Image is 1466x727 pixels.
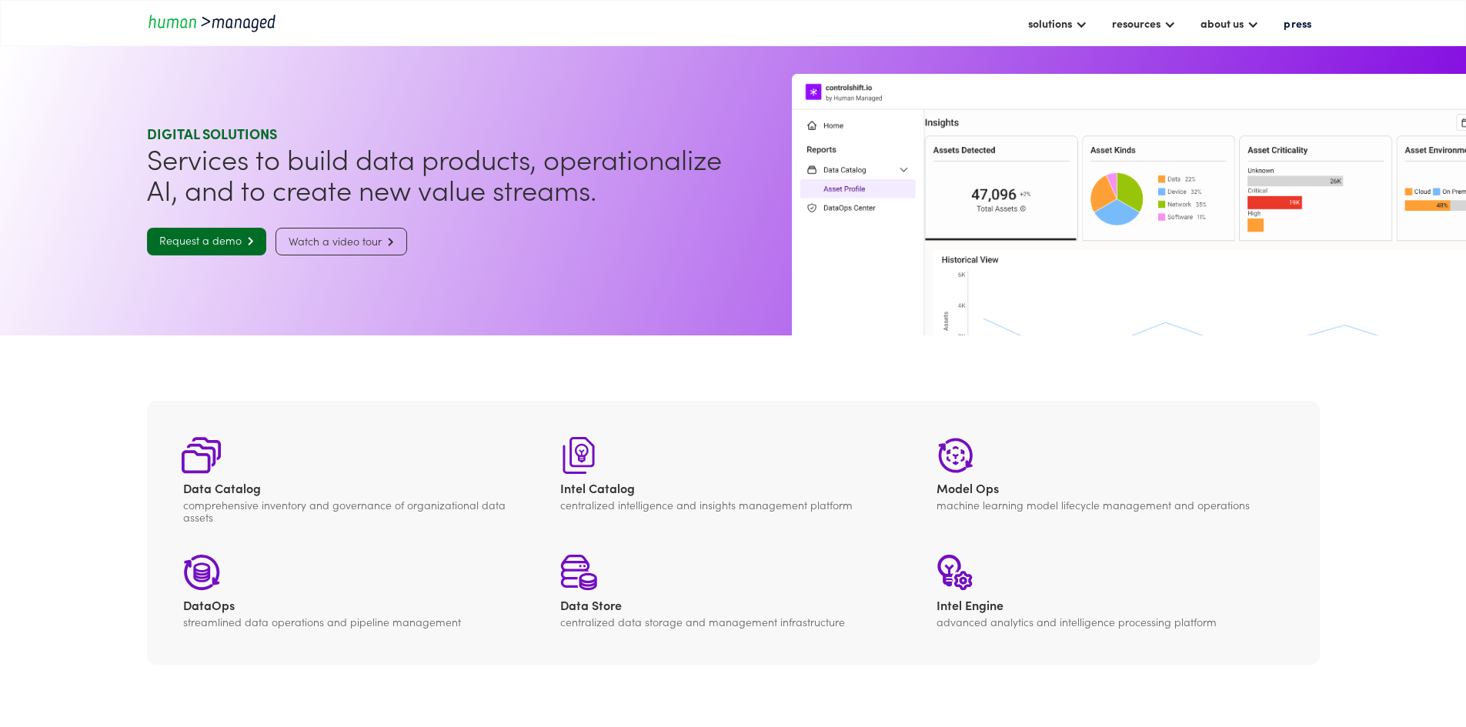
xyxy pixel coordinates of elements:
a: DataOpsstreamlined data operations and pipeline management [183,554,529,628]
a: Model Opsmachine learning model lifecycle management and operations [937,437,1283,523]
a: Watch a video tour [276,228,407,255]
div: advanced analytics and intelligence processing platform [937,615,1283,628]
a: press [1276,10,1319,36]
div: Data Catalog [183,480,529,495]
a: Data Storecentralized data storage and management infrastructure [560,554,907,628]
div: centralized data storage and management infrastructure [560,615,907,628]
a: Data Catalogcomprehensive inventory and governance of organizational data assets [183,437,529,523]
div: resources [1112,14,1160,32]
div: Data Store [560,597,907,612]
a: Intel Catalogcentralized intelligence and insights management platform [560,437,907,523]
div: Intel Engine [937,597,1283,612]
a: Request a demo [147,228,266,255]
a: Intel Engineadvanced analytics and intelligence processing platform [937,554,1283,628]
div: Model Ops [937,480,1283,495]
div: machine learning model lifecycle management and operations [937,499,1283,511]
div: about us [1201,14,1244,32]
div: comprehensive inventory and governance of organizational data assets [183,499,529,523]
div: Digital SOLUTIONS [147,125,727,143]
span:  [382,237,394,247]
div: solutions [1028,14,1072,32]
span:  [242,236,254,246]
div: centralized intelligence and insights management platform [560,499,907,511]
div: DataOps [183,597,529,612]
div: Intel Catalog [560,480,907,495]
h1: Services to build data products, operationalize AI, and to create new value streams. [147,143,727,205]
div: streamlined data operations and pipeline management [183,615,529,628]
